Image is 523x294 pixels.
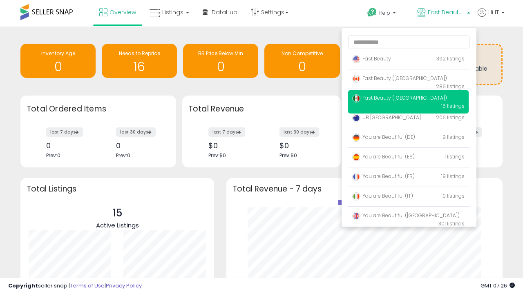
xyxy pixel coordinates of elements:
a: Help [361,1,410,27]
span: Prev: 0 [46,152,60,159]
span: DataHub [212,8,237,16]
span: 1 listings [445,153,465,160]
span: Help [379,9,390,16]
span: 392 listings [436,55,465,62]
a: Inventory Age 0 [20,44,96,78]
span: Inventory Age [41,50,75,57]
h3: Total Ordered Items [27,103,170,115]
span: You are Beautiful (ES) [352,153,415,160]
span: Fast Beauty ([GEOGRAPHIC_DATA]) [428,8,465,16]
h3: Total Listings [27,186,208,192]
span: Prev: $0 [208,152,226,159]
a: Needs to Reprice 16 [102,44,177,78]
span: 301 listings [438,220,465,227]
span: You are Beautiful (IT) [352,192,413,199]
a: Terms of Use [70,282,105,290]
img: australia.png [352,114,360,122]
label: last 7 days [208,127,245,137]
span: Prev: 0 [116,152,130,159]
img: canada.png [352,75,360,83]
img: usa.png [352,55,360,63]
a: Privacy Policy [106,282,142,290]
span: You are Beautiful ([GEOGRAPHIC_DATA]) [352,212,460,219]
span: Non Competitive [282,50,323,57]
h1: 0 [187,60,254,73]
div: $0 [208,141,255,150]
span: 10 listings [441,192,465,199]
strong: Copyright [8,282,38,290]
img: italy.png [352,192,360,200]
i: Get Help [367,7,377,18]
img: uk.png [352,212,360,220]
span: You are Beautiful (FR) [352,173,415,180]
a: Non Competitive 0 [264,44,340,78]
img: spain.png [352,153,360,161]
span: 286 listings [436,83,465,90]
p: 15 [96,205,139,221]
span: 19 listings [441,173,465,180]
img: germany.png [352,134,360,142]
div: 0 [46,141,92,150]
span: 206 listings [436,114,465,121]
img: mexico.png [352,94,360,102]
label: last 7 days [46,127,83,137]
label: last 30 days [279,127,319,137]
span: BB Price Below Min [198,50,243,57]
a: Hi IT [478,8,505,27]
span: Hi IT [488,8,499,16]
span: Fast Beauty ([GEOGRAPHIC_DATA]) [352,75,447,82]
span: UB [GEOGRAPHIC_DATA] [352,114,421,121]
span: 15 listings [441,102,465,109]
span: You are Beautiful (DE) [352,134,415,140]
span: 9 listings [443,134,465,140]
span: Prev: $0 [279,152,297,159]
div: 0 [116,141,162,150]
span: Needs to Reprice [119,50,160,57]
h1: 16 [106,60,173,73]
span: 2025-10-6 07:26 GMT [481,282,515,290]
span: Listings [162,8,183,16]
img: france.png [352,173,360,181]
span: Fast Beauty ([GEOGRAPHIC_DATA]) [352,94,447,101]
a: BB Price Below Min 0 [183,44,258,78]
h3: Total Revenue - 7 days [232,186,496,192]
h3: Total Revenue [188,103,335,115]
div: seller snap | | [8,282,142,290]
h1: 0 [268,60,335,73]
div: $0 [279,141,326,150]
label: last 30 days [116,127,156,137]
span: Fast Beauty [352,55,391,62]
span: Overview [110,8,136,16]
h1: 0 [25,60,92,73]
span: Active Listings [96,221,139,229]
